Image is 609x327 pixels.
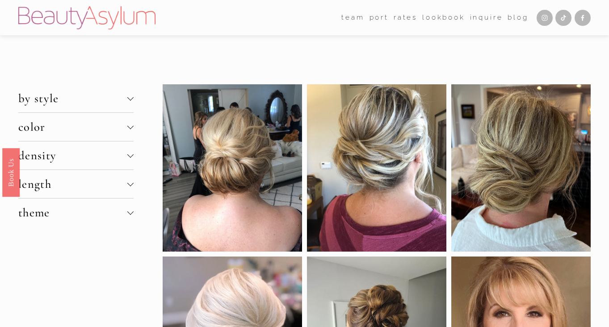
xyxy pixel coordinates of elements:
button: color [18,113,134,141]
span: color [18,120,127,134]
span: length [18,177,127,191]
button: by style [18,84,134,112]
a: port [370,11,389,25]
span: theme [18,205,127,220]
span: by style [18,91,127,106]
a: Instagram [537,10,553,26]
a: Lookbook [422,11,465,25]
a: Blog [508,11,528,25]
a: Rates [394,11,417,25]
button: density [18,141,134,170]
button: theme [18,199,134,227]
a: Facebook [575,10,591,26]
a: TikTok [555,10,571,26]
a: folder dropdown [341,11,364,25]
a: Inquire [470,11,503,25]
button: length [18,170,134,198]
span: density [18,148,127,163]
img: Beauty Asylum | Bridal Hair &amp; Makeup Charlotte &amp; Atlanta [18,6,155,29]
span: team [341,12,364,24]
a: Book Us [2,148,20,196]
